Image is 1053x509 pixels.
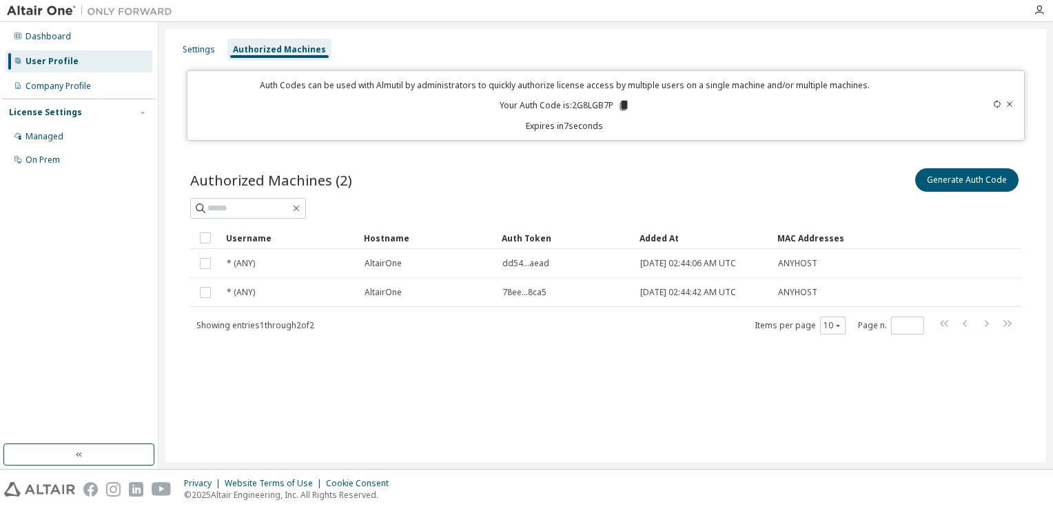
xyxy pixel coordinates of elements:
[106,482,121,497] img: instagram.svg
[755,317,846,335] span: Items per page
[915,168,1019,192] button: Generate Auth Code
[640,287,736,298] span: [DATE] 02:44:42 AM UTC
[640,227,766,249] div: Added At
[824,320,842,331] button: 10
[326,478,397,489] div: Cookie Consent
[502,287,546,298] span: 78ee...8ca5
[364,227,491,249] div: Hostname
[502,227,628,249] div: Auth Token
[129,482,143,497] img: linkedin.svg
[190,170,352,190] span: Authorized Machines (2)
[25,154,60,166] div: On Prem
[25,131,63,142] div: Managed
[25,56,79,67] div: User Profile
[196,120,934,132] p: Expires in 7 seconds
[183,44,215,55] div: Settings
[778,258,817,269] span: ANYHOST
[778,287,817,298] span: ANYHOST
[225,478,326,489] div: Website Terms of Use
[233,44,326,55] div: Authorized Machines
[7,4,179,18] img: Altair One
[4,482,75,497] img: altair_logo.svg
[83,482,98,497] img: facebook.svg
[502,258,549,269] span: dd54...aead
[9,107,82,118] div: License Settings
[227,287,255,298] span: * (ANY)
[640,258,736,269] span: [DATE] 02:44:06 AM UTC
[365,258,402,269] span: AltairOne
[184,478,225,489] div: Privacy
[152,482,172,497] img: youtube.svg
[227,258,255,269] span: * (ANY)
[184,489,397,501] p: © 2025 Altair Engineering, Inc. All Rights Reserved.
[858,317,924,335] span: Page n.
[196,319,314,331] span: Showing entries 1 through 2 of 2
[196,79,934,91] p: Auth Codes can be used with Almutil by administrators to quickly authorize license access by mult...
[226,227,353,249] div: Username
[25,31,71,42] div: Dashboard
[500,99,630,112] p: Your Auth Code is: 2G8LGB7P
[777,227,877,249] div: MAC Addresses
[365,287,402,298] span: AltairOne
[25,81,91,92] div: Company Profile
